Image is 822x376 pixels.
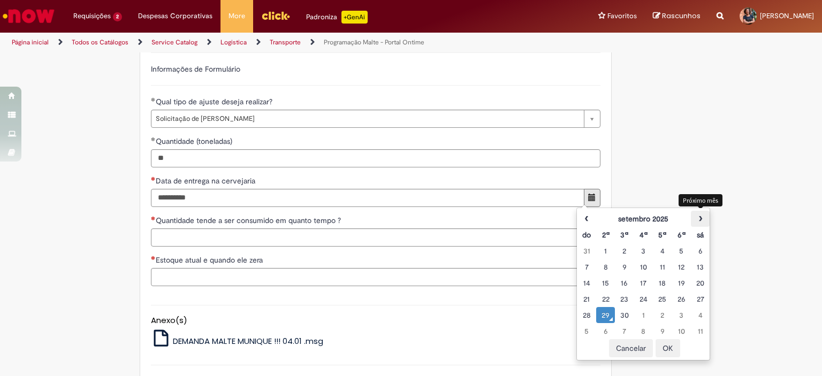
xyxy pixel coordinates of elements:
div: 06 September 2025 Saturday [694,245,707,256]
div: 05 September 2025 Friday [674,245,688,256]
div: 11 September 2025 Thursday [656,262,669,272]
input: Estoque atual e quando ele zera [151,268,600,286]
div: 07 October 2025 Tuesday [618,326,631,336]
div: 23 September 2025 Tuesday [618,294,631,304]
p: +GenAi [341,11,368,24]
h5: Anexo(s) [151,316,600,325]
th: Domingo [577,227,596,243]
div: 08 September 2025 Monday [599,262,612,272]
span: Quantidade (toneladas) [156,136,234,146]
div: 01 October 2025 Wednesday [637,310,650,320]
div: Próximo mês [679,194,722,206]
div: 03 October 2025 Friday [674,310,688,320]
div: 06 October 2025 Monday [599,326,612,336]
button: Cancelar [609,339,653,357]
div: 14 September 2025 Sunday [580,278,593,288]
div: 17 September 2025 Wednesday [637,278,650,288]
div: 04 September 2025 Thursday [656,245,669,256]
a: Transporte [270,38,301,47]
input: Data de entrega na cervejaria [151,189,584,207]
div: 09 October 2025 Thursday [656,326,669,336]
a: Rascunhos [653,11,701,21]
img: ServiceNow [1,5,56,27]
span: Favoritos [607,11,637,21]
label: Informações de Formulário [151,64,240,74]
img: click_logo_yellow_360x200.png [261,7,290,24]
th: Segunda-feira [596,227,615,243]
div: 18 September 2025 Thursday [656,278,669,288]
div: 12 September 2025 Friday [674,262,688,272]
div: 10 September 2025 Wednesday [637,262,650,272]
span: [PERSON_NAME] [760,11,814,20]
div: 02 October 2025 Thursday [656,310,669,320]
div: 05 October 2025 Sunday [580,326,593,336]
div: 04 October 2025 Saturday [694,310,707,320]
a: Programação Malte - Portal Ontime [324,38,424,47]
th: Terça-feira [615,227,634,243]
div: 16 September 2025 Tuesday [618,278,631,288]
div: 15 September 2025 Monday [599,278,612,288]
ul: Trilhas de página [8,33,540,52]
button: OK [656,339,680,357]
div: 09 September 2025 Tuesday [618,262,631,272]
div: 30 September 2025 Tuesday [618,310,631,320]
span: Qual tipo de ajuste deseja realizar? [156,97,275,106]
div: 31 August 2025 Sunday [580,245,593,256]
div: 13 September 2025 Saturday [694,262,707,272]
span: Solicitação de [PERSON_NAME] [156,110,579,127]
th: Próximo mês [691,211,710,227]
span: Despesas Corporativas [138,11,212,21]
div: 11 October 2025 Saturday [694,326,707,336]
th: Sábado [691,227,710,243]
div: 02 September 2025 Tuesday [618,245,631,256]
th: Sexta-feira [672,227,690,243]
span: Quantidade tende a ser consumido em quanto tempo ? [156,216,343,225]
div: Padroniza [306,11,368,24]
span: Rascunhos [662,11,701,21]
div: 24 September 2025 Wednesday [637,294,650,304]
div: 01 September 2025 Monday [599,245,612,256]
div: 10 October 2025 Friday [674,326,688,336]
div: 28 September 2025 Sunday [580,310,593,320]
th: setembro 2025. Alternar mês [596,211,691,227]
span: Necessários [151,177,156,181]
div: 21 September 2025 Sunday [580,294,593,304]
a: Logistica [220,38,247,47]
div: 25 September 2025 Thursday [656,294,669,304]
div: 19 September 2025 Friday [674,278,688,288]
div: 22 September 2025 Monday [599,294,612,304]
span: 2 [113,12,122,21]
span: Data de entrega na cervejaria [156,176,257,186]
div: O seletor de data foi aberto.29 September 2025 Monday [599,310,612,320]
div: 26 September 2025 Friday [674,294,688,304]
span: DEMANDA MALTE MUNIQUE !!! 04.01 .msg [173,335,323,347]
div: Escolher data [576,208,710,360]
input: Quantidade (toneladas) [151,149,600,167]
button: Mostrar calendário para Data de entrega na cervejaria [584,189,600,207]
span: More [229,11,245,21]
div: 20 September 2025 Saturday [694,278,707,288]
span: Estoque atual e quando ele zera [156,255,265,265]
span: Necessários [151,256,156,260]
a: Todos os Catálogos [72,38,128,47]
span: Obrigatório Preenchido [151,97,156,102]
th: Quinta-feira [653,227,672,243]
span: Obrigatório Preenchido [151,137,156,141]
div: 27 September 2025 Saturday [694,294,707,304]
div: 03 September 2025 Wednesday [637,245,650,256]
a: DEMANDA MALTE MUNIQUE !!! 04.01 .msg [151,335,324,347]
th: Quarta-feira [634,227,653,243]
a: Página inicial [12,38,49,47]
th: Mês anterior [577,211,596,227]
input: Quantidade tende a ser consumido em quanto tempo ? [151,228,600,247]
a: Service Catalog [151,38,197,47]
div: 07 September 2025 Sunday [580,262,593,272]
span: Necessários [151,216,156,220]
div: 08 October 2025 Wednesday [637,326,650,336]
span: Requisições [73,11,111,21]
